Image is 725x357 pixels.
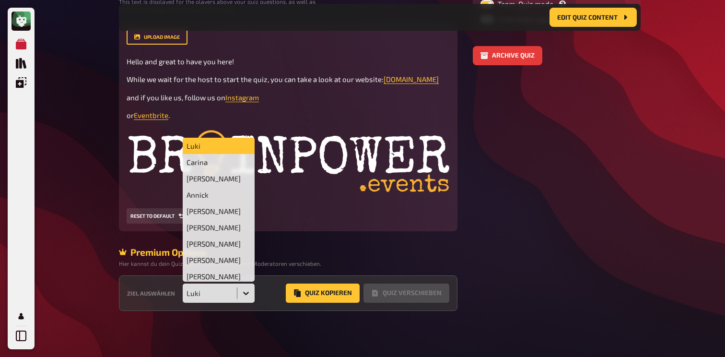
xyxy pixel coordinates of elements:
a: Eventbrite [134,111,168,119]
a: [DOMAIN_NAME] [384,75,439,83]
span: While we wait for the host to start the quiz, you can take a look at our website: [127,75,384,83]
button: upload image [127,29,187,45]
button: Edit Quiz content [550,8,637,27]
div: [PERSON_NAME] [183,236,255,252]
div: Carina [183,154,255,170]
div: [PERSON_NAME] [183,268,255,285]
button: Quiz Kopieren [286,284,360,303]
a: Profile [12,307,31,326]
a: Instagram [225,93,259,102]
label: Ziel auswählen [127,290,175,296]
div: Luki [183,138,255,154]
a: Quiz Library [12,54,31,73]
span: Hello and great to have you here! [127,57,234,66]
span: or [127,111,134,119]
div: Annick [183,187,255,203]
button: Reset to default [127,208,188,224]
a: My Quizzes [12,35,31,54]
button: Quiz Verschieben [363,284,449,303]
span: and if you like us, follow us on [127,93,225,102]
span: . [168,111,170,119]
a: Overlays [12,73,31,92]
div: [PERSON_NAME] [183,219,255,236]
span: Edit Quiz content [557,14,618,21]
div: Premium Options [119,247,457,258]
img: brainpower-events-logo-w [127,128,450,199]
div: [PERSON_NAME] [183,170,255,187]
div: Luki [187,289,233,297]
button: Archive quiz [473,46,542,65]
small: Hier kannst du dein Quiz kopieren oder zu anderen Moderatoren verschieben. [119,260,322,268]
div: [PERSON_NAME] [183,203,255,219]
div: [PERSON_NAME] [183,252,255,268]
